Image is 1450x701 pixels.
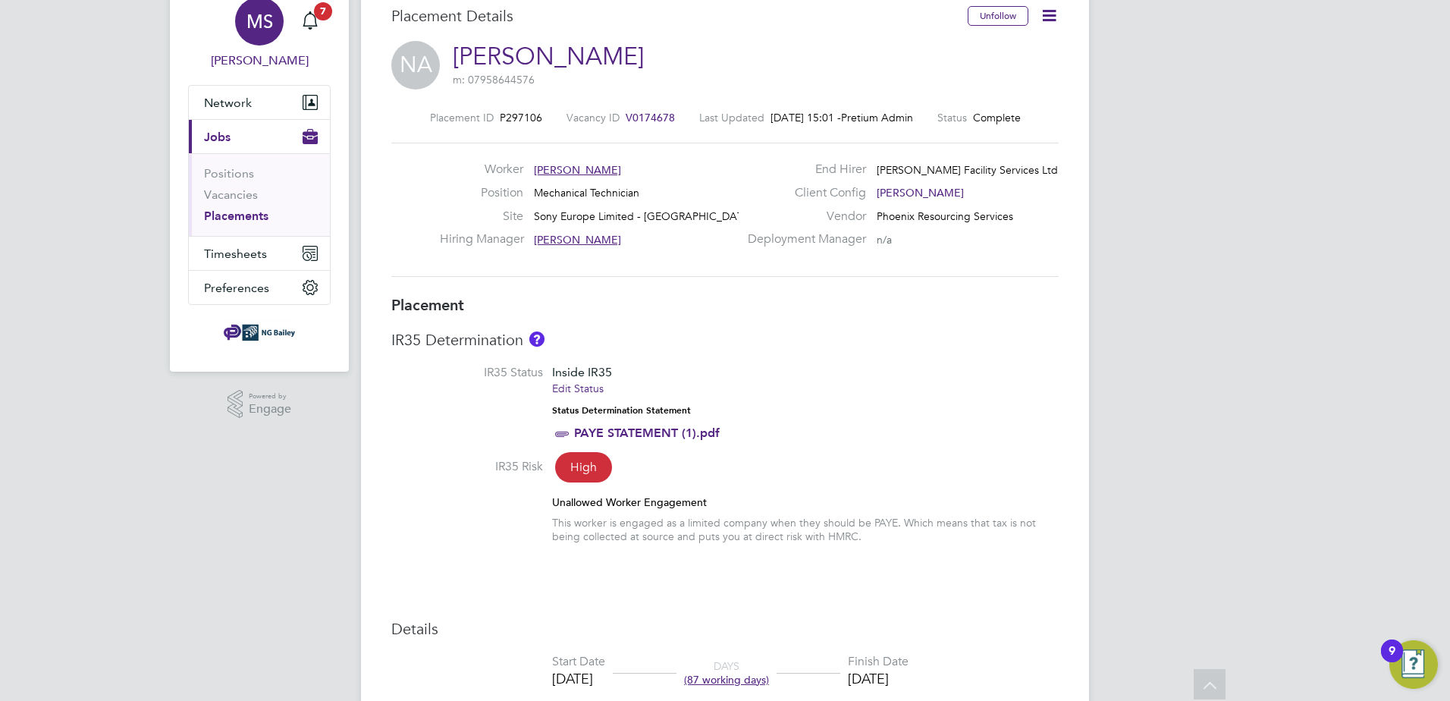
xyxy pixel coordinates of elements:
[391,296,464,314] b: Placement
[1389,640,1438,689] button: Open Resource Center, 9 new notifications
[848,654,909,670] div: Finish Date
[189,271,330,304] button: Preferences
[204,166,254,181] a: Positions
[430,111,494,124] label: Placement ID
[204,281,269,295] span: Preferences
[684,673,769,687] span: (87 working days)
[204,96,252,110] span: Network
[739,209,866,225] label: Vendor
[204,187,258,202] a: Vacancies
[739,231,866,247] label: Deployment Manager
[246,11,273,31] span: MS
[841,111,913,124] span: Pretium Admin
[552,382,604,395] a: Edit Status
[973,111,1021,124] span: Complete
[877,186,964,200] span: [PERSON_NAME]
[771,111,841,124] span: [DATE] 15:01 -
[567,111,620,124] label: Vacancy ID
[391,330,1059,350] h3: IR35 Determination
[848,670,909,687] div: [DATE]
[574,426,720,440] a: PAYE STATEMENT (1).pdf
[224,320,295,344] img: ngbailey-logo-retina.png
[699,111,764,124] label: Last Updated
[188,52,331,70] span: Michael Spearing
[552,365,612,379] span: Inside IR35
[188,320,331,344] a: Go to home page
[391,41,440,90] span: NA
[739,185,866,201] label: Client Config
[534,186,639,200] span: Mechanical Technician
[676,659,777,687] div: DAYS
[552,405,691,416] strong: Status Determination Statement
[440,231,523,247] label: Hiring Manager
[555,452,612,483] span: High
[453,42,644,71] a: [PERSON_NAME]
[552,495,1059,509] div: Unallowed Worker Engagement
[453,73,535,86] span: m: 07958644576
[228,390,292,419] a: Powered byEngage
[204,209,268,223] a: Placements
[877,233,892,247] span: n/a
[534,233,621,247] span: [PERSON_NAME]
[189,237,330,270] button: Timesheets
[534,163,621,177] span: [PERSON_NAME]
[391,459,543,475] label: IR35 Risk
[249,390,291,403] span: Powered by
[440,209,523,225] label: Site
[391,619,1059,639] h3: Details
[204,247,267,261] span: Timesheets
[529,332,545,347] button: About IR35
[189,86,330,119] button: Network
[739,162,866,178] label: End Hirer
[440,185,523,201] label: Position
[877,163,1058,177] span: [PERSON_NAME] Facility Services Ltd
[626,111,675,124] span: V0174678
[189,153,330,236] div: Jobs
[1389,651,1395,671] div: 9
[552,670,605,687] div: [DATE]
[204,130,231,144] span: Jobs
[937,111,967,124] label: Status
[440,162,523,178] label: Worker
[249,403,291,416] span: Engage
[391,365,543,381] label: IR35 Status
[500,111,542,124] span: P297106
[534,209,753,223] span: Sony Europe Limited - [GEOGRAPHIC_DATA]
[391,6,956,26] h3: Placement Details
[877,209,1013,223] span: Phoenix Resourcing Services
[552,516,1059,543] div: This worker is engaged as a limited company when they should be PAYE. Which means that tax is not...
[552,654,605,670] div: Start Date
[189,120,330,153] button: Jobs
[968,6,1028,26] button: Unfollow
[314,2,332,20] span: 7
